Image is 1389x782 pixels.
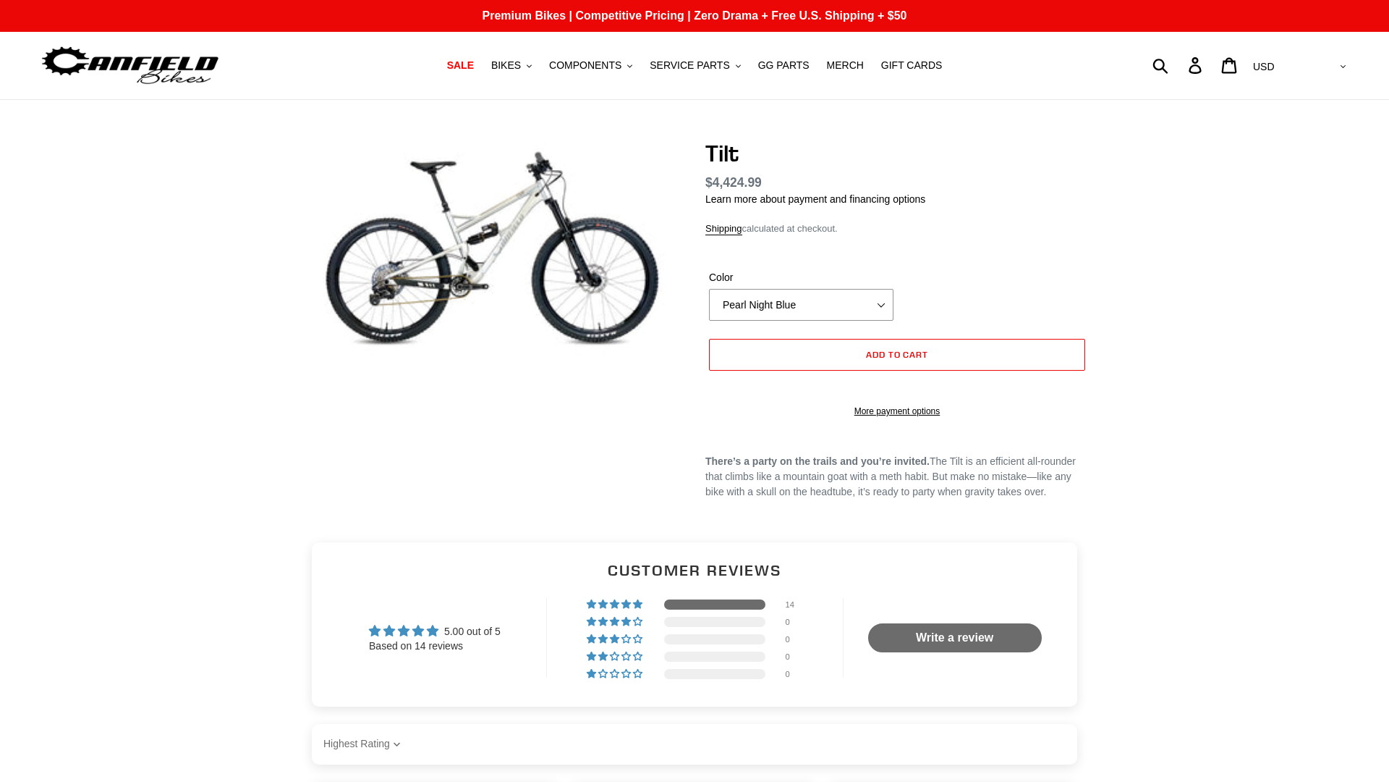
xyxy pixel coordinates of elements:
[705,175,762,190] span: $4,424.99
[705,193,925,205] a: Learn more about payment and financing options
[491,59,521,72] span: BIKES
[650,59,729,72] span: SERVICE PARTS
[874,56,950,75] a: GIFT CARDS
[1160,49,1197,81] input: Search
[440,56,481,75] a: SALE
[587,600,645,610] div: 100% (14) reviews with 5 star rating
[40,43,221,88] img: Canfield Bikes
[705,455,1076,497] span: The Tilt is an efficient all-rounder that climbs like a mountain goat with a meth habit. But make...
[542,56,640,75] button: COMPONENTS
[642,56,747,75] button: SERVICE PARTS
[705,222,1089,236] div: calculated at checkout.
[484,56,539,75] button: BIKES
[705,455,930,467] b: There’s a party on the trails and you’re invited.
[549,59,621,72] span: COMPONENTS
[866,349,929,360] span: Add to cart
[827,59,864,72] span: MERCH
[820,56,871,75] a: MERCH
[323,560,1066,581] h2: Customer Reviews
[444,626,501,637] span: 5.00 out of 5
[369,623,501,639] div: Average rating is 5.00 stars
[705,140,1089,167] h1: Tilt
[881,59,943,72] span: GIFT CARDS
[751,56,817,75] a: GG PARTS
[303,143,681,356] img: Tilt
[709,270,893,285] label: Color
[323,730,404,759] select: Sort dropdown
[786,600,803,610] div: 14
[709,405,1085,418] a: More payment options
[369,639,501,654] div: Based on 14 reviews
[447,59,474,72] span: SALE
[758,59,810,72] span: GG PARTS
[868,623,1042,652] a: Write a review
[709,339,1085,371] button: Add to cart
[705,223,742,235] a: Shipping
